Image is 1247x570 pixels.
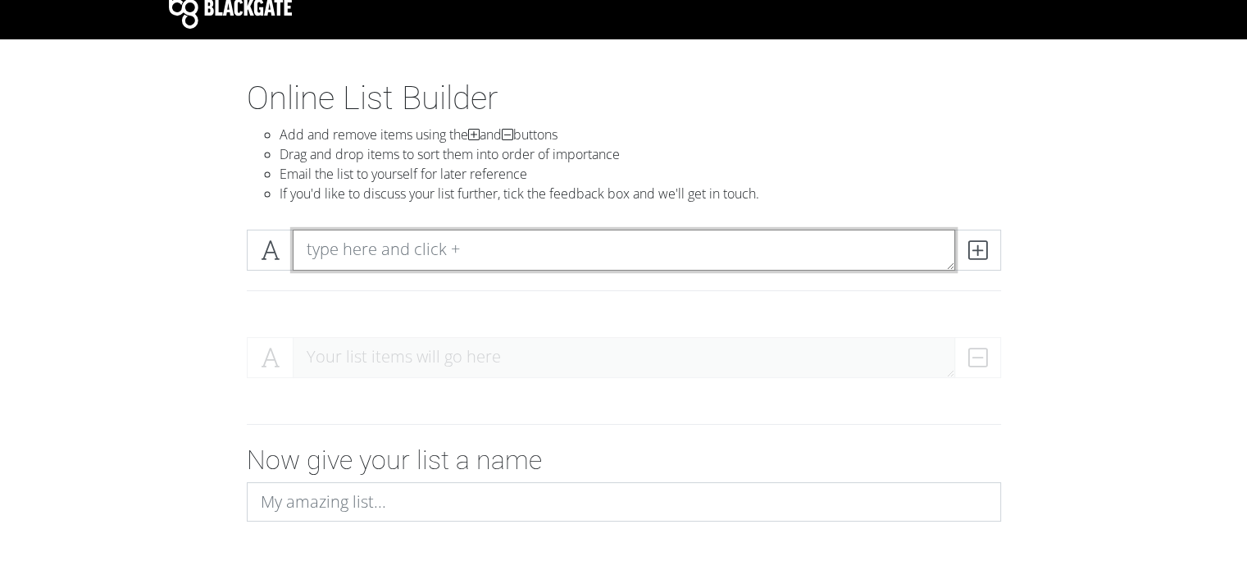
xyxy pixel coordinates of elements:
[247,79,1001,118] h1: Online List Builder
[280,164,1001,184] li: Email the list to yourself for later reference
[280,144,1001,164] li: Drag and drop items to sort them into order of importance
[280,184,1001,203] li: If you'd like to discuss your list further, tick the feedback box and we'll get in touch.
[280,125,1001,144] li: Add and remove items using the and buttons
[247,445,1001,476] h2: Now give your list a name
[247,482,1001,522] input: My amazing list...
